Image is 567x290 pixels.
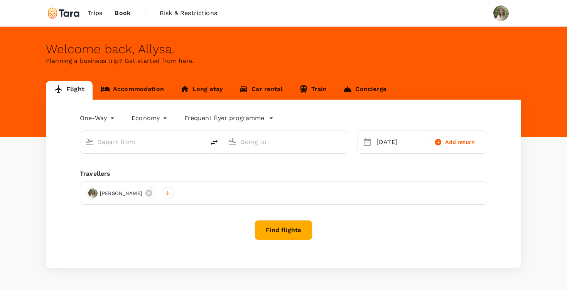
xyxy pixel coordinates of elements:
[46,56,521,66] p: Planning a business trip? Get started from here.
[80,112,116,124] div: One-Way
[199,141,201,142] button: Open
[115,8,131,18] span: Book
[184,114,264,123] p: Frequent flyer programme
[88,8,103,18] span: Trips
[240,136,332,148] input: Going to
[93,81,172,100] a: Accommodation
[46,42,521,56] div: Welcome back , Allysa .
[80,169,487,178] div: Travellers
[343,141,344,142] button: Open
[46,81,93,100] a: Flight
[88,188,98,198] img: avatar-68d63b1a4886c.jpeg
[373,134,425,150] div: [DATE]
[172,81,231,100] a: Long stay
[95,190,147,197] span: [PERSON_NAME]
[335,81,394,100] a: Concierge
[46,5,81,22] img: Tara Climate Ltd
[445,138,475,146] span: Add return
[231,81,291,100] a: Car rental
[132,112,169,124] div: Economy
[97,136,189,148] input: Depart from
[184,114,273,123] button: Frequent flyer programme
[160,8,217,18] span: Risk & Restrictions
[291,81,335,100] a: Train
[493,5,509,21] img: Allysa Escanuela
[205,133,223,152] button: delete
[86,187,155,199] div: [PERSON_NAME]
[255,220,312,240] button: Find flights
